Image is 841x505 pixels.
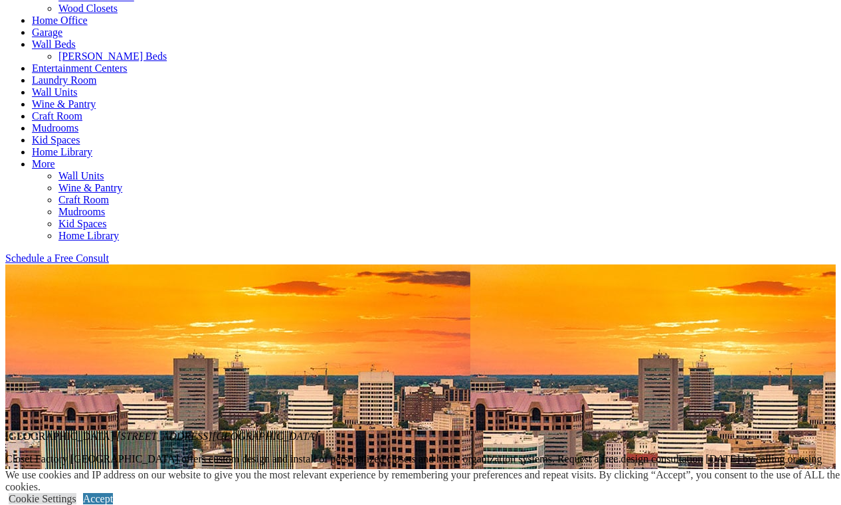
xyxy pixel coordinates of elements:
div: We use cookies and IP address on our website to give you the most relevant experience by remember... [5,469,841,493]
a: Accept [83,493,113,504]
a: Mudrooms [32,122,78,134]
a: Craft Room [32,110,82,122]
a: Garage [32,27,62,38]
span: [GEOGRAPHIC_DATA] [5,431,114,442]
a: Wall Units [32,86,77,98]
a: Wine & Pantry [32,98,96,110]
a: Mudrooms [58,206,105,217]
a: Laundry Room [32,74,96,86]
a: More menu text will display only on big screen [32,158,55,169]
a: [PERSON_NAME] Beds [58,50,167,62]
a: Home Office [32,15,88,26]
a: Wall Beds [32,39,76,50]
span: [GEOGRAPHIC_DATA] [212,431,318,442]
p: Closet Factory [GEOGRAPHIC_DATA] offers custom design and install of personalized closets and hom... [5,453,836,477]
a: Kid Spaces [58,218,106,229]
a: Wood Closets [58,3,118,14]
a: Kid Spaces [32,134,80,146]
a: Craft Room [58,194,109,205]
a: Entertainment Centers [32,62,128,74]
a: Schedule a Free Consult (opens a dropdown menu) [5,252,109,264]
a: Home Library [32,146,92,157]
a: Wine & Pantry [58,182,122,193]
a: Cookie Settings [9,493,76,504]
a: Wall Units [58,170,104,181]
a: Home Library [58,230,119,241]
em: [STREET_ADDRESS] [116,431,318,442]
